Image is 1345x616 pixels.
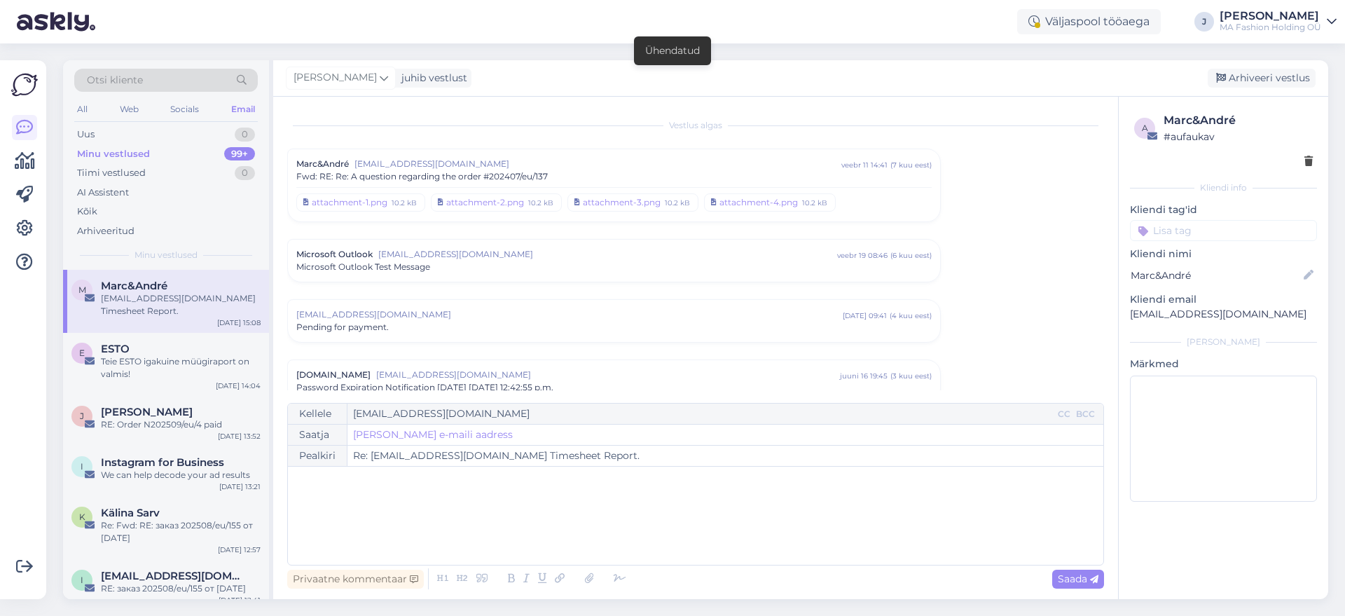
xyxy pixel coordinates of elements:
div: Pealkiri [288,446,347,466]
span: Kälina Sarv [101,507,160,519]
div: BCC [1073,408,1098,420]
div: juhib vestlust [396,71,467,85]
div: Socials [167,100,202,118]
span: I [81,461,83,472]
span: Jitka Stechmilerova [101,406,193,418]
span: [EMAIL_ADDRESS][DOMAIN_NAME] [354,158,841,170]
div: Privaatne kommentaar [287,570,424,589]
div: Email [228,100,258,118]
span: K [79,512,85,522]
img: Askly Logo [11,71,38,98]
span: ivantsova7771@gmail.com [101,570,247,582]
div: Arhiveeri vestlus [1208,69,1316,88]
span: Minu vestlused [134,249,198,261]
div: 10.2 kB [801,196,829,209]
div: We can help decode your ad results [101,469,261,481]
div: Minu vestlused [77,147,150,161]
span: Password Expiration Notification [DATE] [DATE] 12:42:55 p.m. [296,381,553,394]
span: a [1142,123,1148,133]
p: Märkmed [1130,357,1317,371]
span: Pending for payment. [296,321,389,334]
div: ( 3 kuu eest ) [890,371,932,381]
input: Lisa tag [1130,220,1317,241]
div: juuni 16 19:45 [840,371,888,381]
span: M [78,285,86,295]
span: Instagram for Business [101,456,224,469]
div: ( 4 kuu eest ) [890,310,932,321]
span: [EMAIL_ADDRESS][DOMAIN_NAME] [296,308,843,321]
span: Marc&André [101,280,167,292]
div: [DATE] 12:57 [218,545,261,555]
p: Kliendi tag'id [1130,203,1317,217]
div: 99+ [224,147,255,161]
div: Kliendi info [1130,182,1317,194]
div: [DATE] 15:08 [217,317,261,328]
a: [PERSON_NAME]MA Fashion Holding OÜ [1220,11,1337,33]
div: [DATE] 09:41 [843,310,887,321]
div: veebr 11 14:41 [841,160,888,170]
input: Recepient... [347,404,1055,424]
span: Saada [1058,573,1098,585]
span: Microsoft Outlook Test Message [296,261,430,273]
span: ESTO [101,343,130,355]
div: Re: Fwd: RE: заказ 202508/eu/155 от [DATE] [101,519,261,545]
div: ( 7 kuu eest ) [890,160,932,170]
div: All [74,100,90,118]
span: J [80,411,84,421]
div: MA Fashion Holding OÜ [1220,22,1321,33]
div: CC [1055,408,1073,420]
span: Fwd: RE: Re: A question regarding the order #202407/eu/137 [296,170,548,183]
p: [EMAIL_ADDRESS][DOMAIN_NAME] [1130,307,1317,322]
div: RE: Order N202509/eu/4 paid [101,418,261,431]
div: attachment-2.png [446,196,524,209]
div: Vestlus algas [287,119,1104,132]
div: [EMAIL_ADDRESS][DOMAIN_NAME] Timesheet Report. [101,292,261,317]
p: Kliendi email [1130,292,1317,307]
div: Web [117,100,142,118]
div: Saatja [288,425,347,445]
div: [DATE] 12:41 [219,595,261,605]
span: Microsoft Outlook [296,248,373,261]
div: [DATE] 14:04 [216,381,261,391]
div: 10.2 kB [663,196,691,209]
div: Väljaspool tööaega [1017,9,1161,34]
div: 10.2 kB [527,196,555,209]
div: [PERSON_NAME] [1130,336,1317,348]
div: Arhiveeritud [77,224,134,238]
input: Write subject here... [347,446,1103,466]
span: i [81,575,83,585]
span: E [79,348,85,358]
div: 10.2 kB [390,196,418,209]
div: Uus [77,128,95,142]
div: attachment-4.png [719,196,798,209]
span: [EMAIL_ADDRESS][DOMAIN_NAME] [378,248,837,261]
div: 0 [235,166,255,180]
div: # aufaukav [1164,129,1313,144]
div: [PERSON_NAME] [1220,11,1321,22]
div: RE: заказ 202508/eu/155 от [DATE] [101,582,261,595]
div: Ühendatud [645,43,700,58]
div: ( 6 kuu eest ) [890,250,932,261]
span: [EMAIL_ADDRESS][DOMAIN_NAME] [376,369,840,381]
input: Lisa nimi [1131,268,1301,283]
div: Kellele [288,404,347,424]
div: Marc&André [1164,112,1313,129]
span: [DOMAIN_NAME] [296,369,371,381]
div: J [1194,12,1214,32]
div: attachment-3.png [583,196,661,209]
div: Teie ESTO igakuine müügiraport on valmis! [101,355,261,381]
p: Kliendi nimi [1130,247,1317,261]
a: [PERSON_NAME] e-maili aadress [353,427,513,442]
div: AI Assistent [77,186,129,200]
div: Kõik [77,205,97,219]
div: [DATE] 13:21 [219,481,261,492]
span: [PERSON_NAME] [294,70,377,85]
div: veebr 19 08:46 [837,250,888,261]
div: Tiimi vestlused [77,166,146,180]
span: Marc&André [296,158,349,170]
span: Otsi kliente [87,73,143,88]
div: 0 [235,128,255,142]
div: attachment-1.png [312,196,387,209]
div: [DATE] 13:52 [218,431,261,442]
